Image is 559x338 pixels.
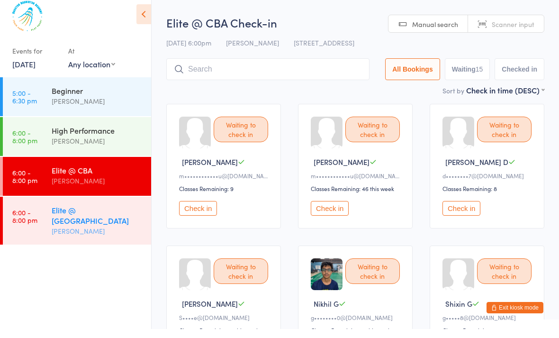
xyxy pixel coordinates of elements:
div: Elite @ [GEOGRAPHIC_DATA] [52,214,143,235]
div: High Performance [52,134,143,145]
div: Elite @ CBA [52,174,143,184]
div: At [68,52,115,68]
a: 5:00 -6:30 pmBeginner[PERSON_NAME] [3,86,151,125]
time: 6:00 - 8:00 pm [12,178,37,193]
h2: Elite @ CBA Check-in [166,24,544,39]
time: 6:00 - 8:00 pm [12,138,37,153]
span: [PERSON_NAME] [182,166,238,176]
span: [PERSON_NAME] D [445,166,508,176]
time: 6:00 - 8:00 pm [12,218,37,233]
button: Check in [311,210,349,225]
label: Sort by [442,95,464,104]
div: Any location [68,68,115,78]
div: Beginner [52,94,143,105]
div: [PERSON_NAME] [52,145,143,155]
div: g••••••••0@[DOMAIN_NAME] [311,322,403,330]
img: Houston Badminton Academy [9,7,45,43]
button: Waiting15 [445,67,490,89]
div: Waiting to check in [477,126,532,151]
div: Classes Remaining: 8 [442,193,534,201]
span: Shixin G [445,308,472,318]
div: [PERSON_NAME] [52,184,143,195]
a: [DATE] [12,68,36,78]
div: 15 [476,74,483,82]
div: m••••••••••••u@[DOMAIN_NAME] [311,181,403,189]
div: m••••••••••••u@[DOMAIN_NAME] [179,181,271,189]
button: Exit kiosk mode [487,311,543,322]
button: Check in [179,210,217,225]
img: image1741449673.png [311,267,343,299]
span: Manual search [412,28,458,38]
span: [PERSON_NAME] [182,308,238,318]
div: Waiting to check in [214,267,268,293]
div: Classes Remaining: 9 [179,193,271,201]
button: Checked in [495,67,544,89]
input: Search [166,67,370,89]
div: Waiting to check in [345,126,400,151]
span: Scanner input [492,28,534,38]
div: [PERSON_NAME] [52,235,143,246]
a: 6:00 -8:00 pmElite @ CBA[PERSON_NAME] [3,166,151,205]
button: All Bookings [385,67,440,89]
div: Check in time (DESC) [466,94,544,104]
div: d••••••••7@[DOMAIN_NAME] [442,181,534,189]
span: [DATE] 6:00pm [166,47,211,56]
div: Classes Remaining: 46 this week [311,193,403,201]
span: [PERSON_NAME] [314,166,370,176]
div: Waiting to check in [477,267,532,293]
div: Waiting to check in [214,126,268,151]
div: g•••••8@[DOMAIN_NAME] [442,322,534,330]
time: 5:00 - 6:30 pm [12,98,37,113]
a: 6:00 -8:00 pmHigh Performance[PERSON_NAME] [3,126,151,165]
span: [STREET_ADDRESS] [294,47,354,56]
a: 6:00 -8:00 pmElite @ [GEOGRAPHIC_DATA][PERSON_NAME] [3,206,151,254]
div: [PERSON_NAME] [52,105,143,116]
div: S••••e@[DOMAIN_NAME] [179,322,271,330]
div: Events for [12,52,59,68]
span: [PERSON_NAME] [226,47,279,56]
button: Check in [442,210,480,225]
div: Waiting to check in [345,267,400,293]
span: Nikhil G [314,308,339,318]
